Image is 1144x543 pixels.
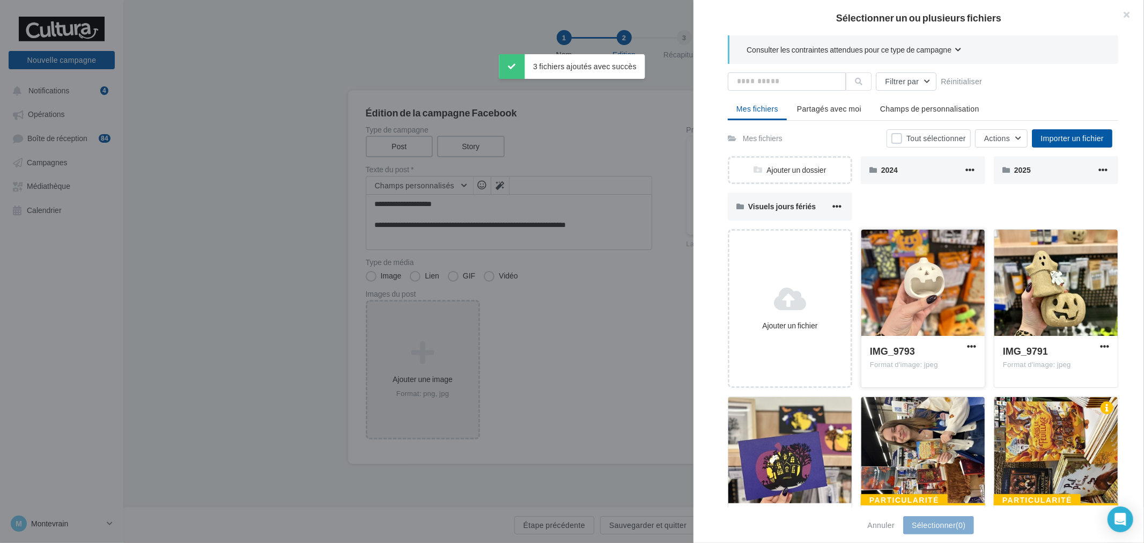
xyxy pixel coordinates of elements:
[975,129,1028,148] button: Actions
[1003,345,1048,357] span: IMG_9791
[711,13,1127,23] h2: Sélectionner un ou plusieurs fichiers
[994,494,1081,506] div: Particularité
[903,516,974,534] button: Sélectionner(0)
[881,165,898,174] span: 2024
[729,165,851,175] div: Ajouter un dossier
[861,494,948,506] div: Particularité
[870,360,976,370] div: Format d'image: jpeg
[876,72,936,91] button: Filtrer par
[748,202,816,211] span: Visuels jours fériés
[747,45,951,55] span: Consulter les contraintes attendues pour ce type de campagne
[747,44,961,57] button: Consulter les contraintes attendues pour ce type de campagne
[984,134,1010,143] span: Actions
[956,520,965,530] span: (0)
[1108,507,1133,532] div: Open Intercom Messenger
[743,133,783,144] div: Mes fichiers
[499,54,645,79] div: 3 fichiers ajoutés avec succès
[1003,360,1109,370] div: Format d'image: jpeg
[734,320,846,331] div: Ajouter un fichier
[870,345,915,357] span: IMG_9793
[880,104,979,113] span: Champs de personnalisation
[887,129,971,148] button: Tout sélectionner
[936,75,986,88] button: Réinitialiser
[736,104,778,113] span: Mes fichiers
[1032,129,1112,148] button: Importer un fichier
[863,519,899,532] button: Annuler
[1014,165,1031,174] span: 2025
[1040,134,1104,143] span: Importer un fichier
[797,104,861,113] span: Partagés avec moi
